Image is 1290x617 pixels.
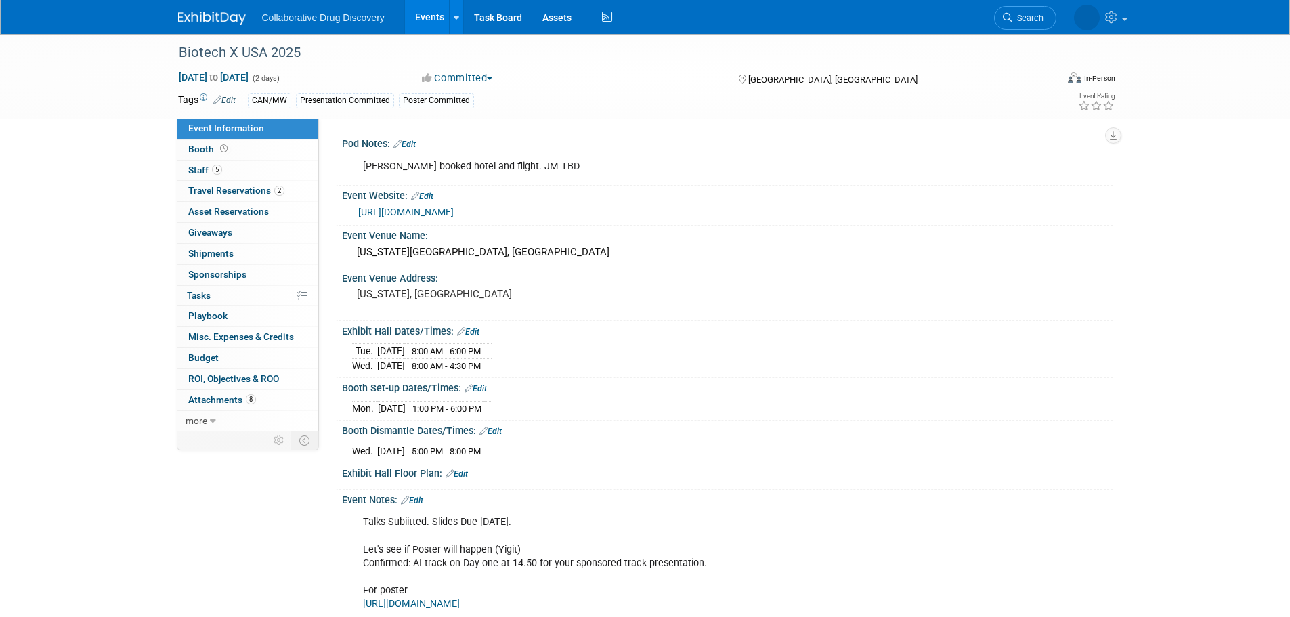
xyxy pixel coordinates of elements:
a: Edit [457,327,479,337]
div: Event Rating [1078,93,1115,100]
a: ROI, Objectives & ROO [177,369,318,389]
span: Asset Reservations [188,206,269,217]
div: Event Notes: [342,490,1113,507]
div: Exhibit Hall Floor Plan: [342,463,1113,481]
a: more [177,411,318,431]
div: CAN/MW [248,93,291,108]
a: Budget [177,348,318,368]
span: 5 [212,165,222,175]
a: Edit [479,427,502,436]
a: Booth [177,140,318,160]
a: Staff5 [177,161,318,181]
span: Booth not reserved yet [217,144,230,154]
a: [URL][DOMAIN_NAME] [358,207,454,217]
td: Wed. [352,444,377,458]
td: Personalize Event Tab Strip [267,431,291,449]
span: Tasks [187,290,211,301]
span: 5:00 PM - 8:00 PM [412,446,481,456]
span: 2 [274,186,284,196]
span: Giveaways [188,227,232,238]
div: Event Website: [342,186,1113,203]
div: [US_STATE][GEOGRAPHIC_DATA], [GEOGRAPHIC_DATA] [352,242,1102,263]
pre: [US_STATE], [GEOGRAPHIC_DATA] [357,288,648,300]
span: Shipments [188,248,234,259]
div: Event Venue Address: [342,268,1113,285]
td: Mon. [352,401,378,415]
a: Asset Reservations [177,202,318,222]
a: Search [994,6,1056,30]
span: ROI, Objectives & ROO [188,373,279,384]
img: Format-Inperson.png [1068,72,1081,83]
img: Juan Gijzelaar [1074,5,1100,30]
td: Wed. [352,358,377,373]
a: Edit [465,384,487,393]
div: Pod Notes: [342,133,1113,151]
span: (2 days) [251,74,280,83]
a: Travel Reservations2 [177,181,318,201]
div: Booth Set-up Dates/Times: [342,378,1113,396]
td: [DATE] [377,444,405,458]
button: Committed [417,71,498,85]
td: [DATE] [377,344,405,359]
span: Staff [188,165,222,175]
span: 8:00 AM - 6:00 PM [412,346,481,356]
a: Playbook [177,306,318,326]
div: Biotech X USA 2025 [174,41,1036,65]
span: [GEOGRAPHIC_DATA], [GEOGRAPHIC_DATA] [748,75,918,85]
span: [DATE] [DATE] [178,71,249,83]
div: Booth Dismantle Dates/Times: [342,421,1113,438]
span: Misc. Expenses & Credits [188,331,294,342]
span: Booth [188,144,230,154]
span: Budget [188,352,219,363]
span: Search [1012,13,1044,23]
a: Edit [446,469,468,479]
span: more [186,415,207,426]
div: Exhibit Hall Dates/Times: [342,321,1113,339]
span: Sponsorships [188,269,246,280]
a: Tasks [177,286,318,306]
td: Tue. [352,344,377,359]
a: Misc. Expenses & Credits [177,327,318,347]
span: Attachments [188,394,256,405]
div: [PERSON_NAME] booked hotel and flight. JM TBD [353,153,964,180]
span: Playbook [188,310,228,321]
a: Edit [411,192,433,201]
a: [URL][DOMAIN_NAME] [363,598,460,610]
td: Toggle Event Tabs [291,431,318,449]
div: In-Person [1083,73,1115,83]
a: Giveaways [177,223,318,243]
a: Edit [213,95,236,105]
span: 1:00 PM - 6:00 PM [412,404,481,414]
a: Event Information [177,119,318,139]
a: Edit [401,496,423,505]
a: Edit [393,140,416,149]
a: Attachments8 [177,390,318,410]
span: 8:00 AM - 4:30 PM [412,361,481,371]
img: ExhibitDay [178,12,246,25]
a: Sponsorships [177,265,318,285]
a: Shipments [177,244,318,264]
span: 8 [246,394,256,404]
span: Travel Reservations [188,185,284,196]
div: Event Format [976,70,1116,91]
span: Event Information [188,123,264,133]
td: [DATE] [377,358,405,373]
div: Presentation Committed [296,93,394,108]
div: Poster Committed [399,93,474,108]
div: Event Venue Name: [342,226,1113,242]
span: Collaborative Drug Discovery [262,12,385,23]
td: [DATE] [378,401,406,415]
span: to [207,72,220,83]
td: Tags [178,93,236,108]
